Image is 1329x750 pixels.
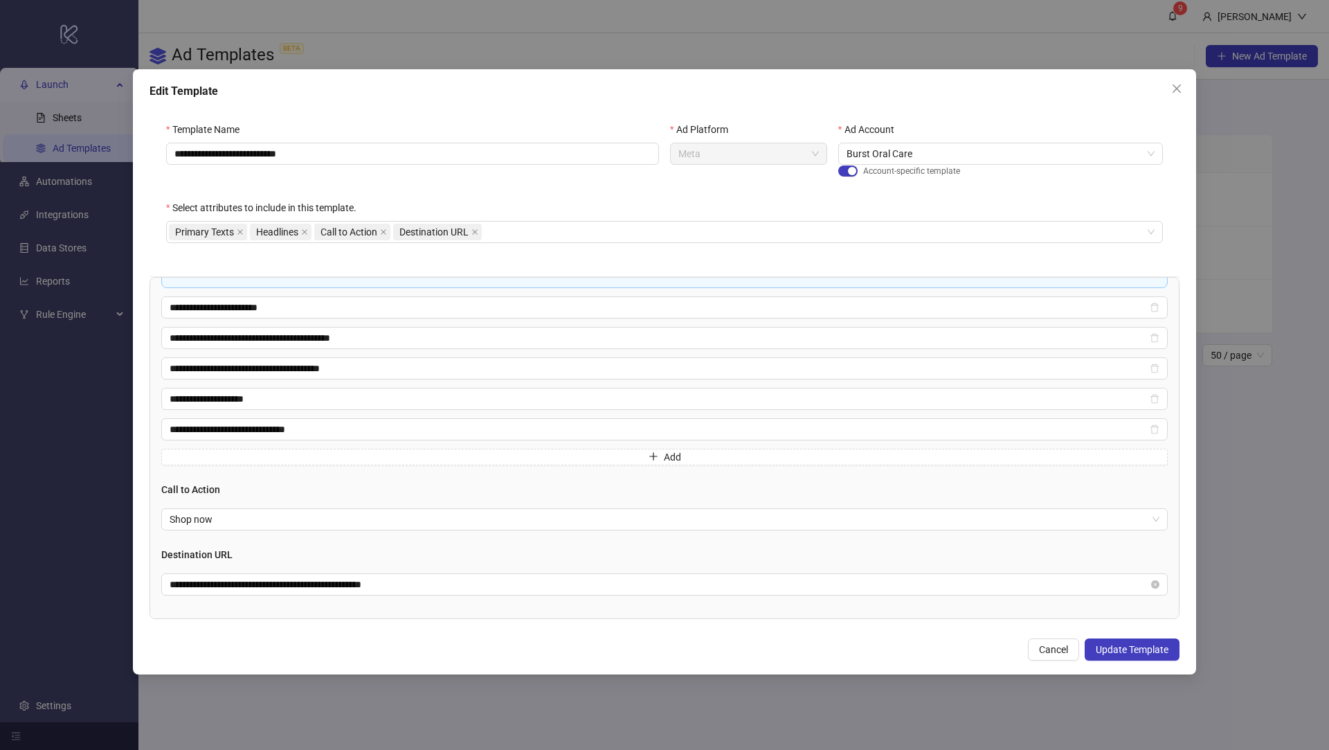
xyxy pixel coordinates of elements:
[1150,364,1159,373] span: delete
[380,229,387,235] span: close
[1150,333,1159,343] span: delete
[1085,639,1179,661] button: Update Template
[320,224,377,240] span: Call to Action
[393,224,482,240] span: Destination URL
[237,229,244,235] span: close
[1150,425,1159,434] span: delete
[1039,644,1068,655] span: Cancel
[1150,303,1159,312] span: delete
[314,224,390,240] span: Call to Action
[161,482,1168,497] h4: Call to Action
[256,224,298,240] span: Headlines
[161,547,1168,562] h4: Destination URL
[471,229,478,235] span: close
[649,452,658,461] span: plus
[1151,580,1159,589] button: close-circle
[1028,639,1079,661] button: Cancel
[399,224,469,240] span: Destination URL
[301,229,308,235] span: close
[166,143,659,165] input: Template Name
[175,224,234,240] span: Primary Texts
[150,83,1179,100] div: Edit Template
[847,143,1155,164] span: Burst Oral Care
[863,165,960,178] span: Account-specific template
[664,452,681,463] span: Add
[678,143,819,164] span: Meta
[161,190,1168,465] div: Multi-input container - paste or copy values
[170,509,1159,530] span: Shop now
[1096,644,1168,655] span: Update Template
[169,224,247,240] span: Primary Texts
[1171,83,1182,94] span: close
[1150,394,1159,404] span: delete
[166,122,248,137] label: Template Name
[1166,78,1188,100] button: Close
[250,224,311,240] span: Headlines
[670,122,737,137] label: Ad Platform
[161,449,1168,465] button: Add
[838,122,903,137] label: Ad Account
[166,200,365,215] label: Select attributes to include in this template.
